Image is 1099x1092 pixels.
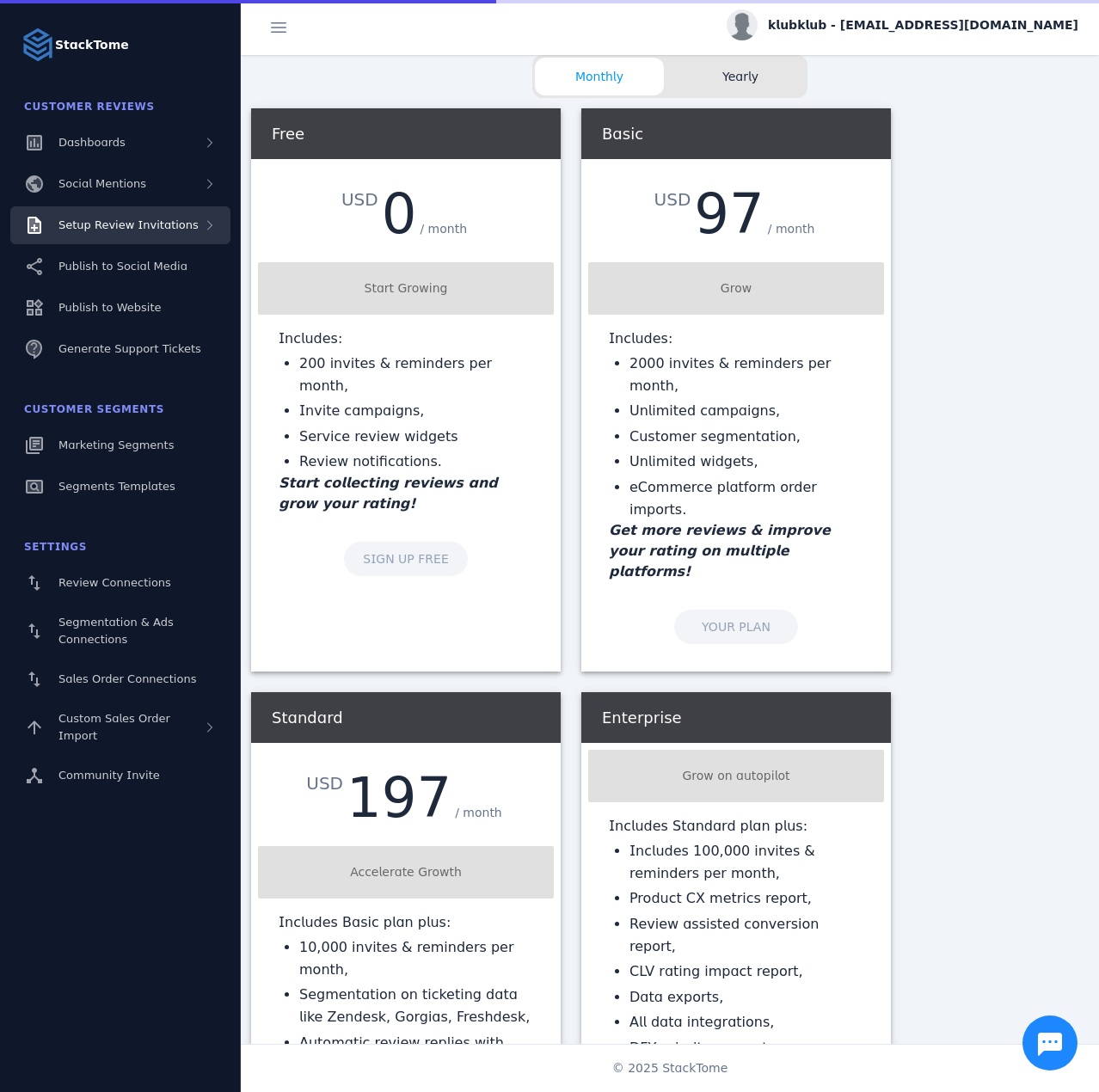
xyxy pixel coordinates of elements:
li: 10,000 invites & reminders per month, [299,936,533,980]
a: Publish to Social Media [10,248,230,285]
div: Start Growing [265,279,547,298]
li: DFY priority support. [629,1037,863,1059]
p: Includes Standard plan plus: [609,816,863,837]
li: Invite campaigns, [299,400,533,422]
span: Standard [272,709,343,727]
p: Includes: [279,328,533,349]
span: Review Connections [58,576,171,589]
span: Customer Segments [24,403,164,415]
li: Customer segmentation, [629,426,863,448]
div: USD [306,770,347,796]
div: USD [654,187,695,212]
li: Data exports, [629,986,863,1009]
div: Grow [595,279,877,298]
span: Marketing Segments [58,439,174,451]
span: Basic [602,125,643,143]
a: Segments Templates [10,468,230,506]
span: Social Mentions [58,177,146,190]
span: Community Invite [58,769,160,782]
li: Service review widgets [299,426,533,448]
p: Includes Basic plan plus: [279,912,533,933]
span: Segments Templates [58,480,175,493]
span: Settings [24,541,87,553]
li: Unlimited widgets, [629,451,863,473]
span: Publish to Social Media [58,260,187,273]
li: Review notifications. [299,451,533,473]
div: Accelerate Growth [265,863,547,881]
img: Logo image [21,28,55,62]
span: Generate Support Tickets [58,342,201,355]
li: Includes 100,000 invites & reminders per month, [629,840,863,884]
div: / month [416,217,470,242]
li: Review assisted conversion report, [629,913,863,957]
strong: StackTome [55,36,129,54]
span: © 2025 StackTome [612,1059,728,1077]
span: Dashboards [58,136,126,149]
em: Get more reviews & improve your rating on multiple platforms! [609,522,831,580]
a: Review Connections [10,564,230,602]
div: / month [451,801,506,825]
em: Start collecting reviews and grow your rating! [279,475,498,512]
button: klubklub - [EMAIL_ADDRESS][DOMAIN_NAME] [727,9,1078,40]
li: Unlimited campaigns, [629,400,863,422]
a: Segmentation & Ads Connections [10,605,230,657]
li: CLV rating impact report, [629,960,863,983]
span: Custom Sales Order Import [58,712,170,742]
div: Grow on autopilot [595,767,877,785]
li: 2000 invites & reminders per month, [629,353,863,396]
a: Generate Support Tickets [10,330,230,368]
a: Sales Order Connections [10,660,230,698]
span: Monthly [535,68,664,86]
li: 200 invites & reminders per month, [299,353,533,396]
div: / month [764,217,819,242]
span: Sales Order Connections [58,672,196,685]
li: Segmentation on ticketing data like Zendesk, Gorgias, Freshdesk, [299,984,533,1028]
span: Enterprise [602,709,682,727]
a: Publish to Website [10,289,230,327]
li: Automatic review replies with ChatGPT AI, [299,1032,533,1076]
div: 97 [694,187,764,242]
span: Yearly [676,68,805,86]
li: All data integrations, [629,1011,863,1034]
li: Product CX metrics report, [629,887,863,910]
a: Marketing Segments [10,426,230,464]
span: Customer Reviews [24,101,155,113]
span: klubklub - [EMAIL_ADDRESS][DOMAIN_NAME] [768,16,1078,34]
li: eCommerce platform order imports. [629,476,863,520]
span: Setup Review Invitations [58,218,199,231]
div: USD [341,187,382,212]
span: Segmentation & Ads Connections [58,616,174,646]
p: Includes: [609,328,863,349]
div: 197 [347,770,451,825]
div: 0 [382,187,417,242]
img: profile.jpg [727,9,758,40]
a: Community Invite [10,757,230,794]
span: Free [272,125,304,143]
span: Publish to Website [58,301,161,314]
